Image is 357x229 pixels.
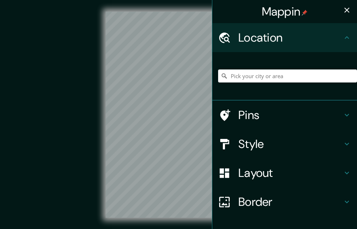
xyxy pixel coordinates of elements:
h4: Style [238,137,343,151]
h4: Mappin [262,4,308,19]
div: Location [212,23,357,52]
h4: Pins [238,108,343,122]
canvas: Map [106,12,251,218]
input: Pick your city or area [218,69,357,82]
div: Style [212,130,357,158]
img: pin-icon.png [302,10,307,16]
div: Border [212,187,357,216]
h4: Border [238,195,343,209]
h4: Layout [238,166,343,180]
div: Layout [212,158,357,187]
div: Pins [212,101,357,130]
h4: Location [238,30,343,45]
